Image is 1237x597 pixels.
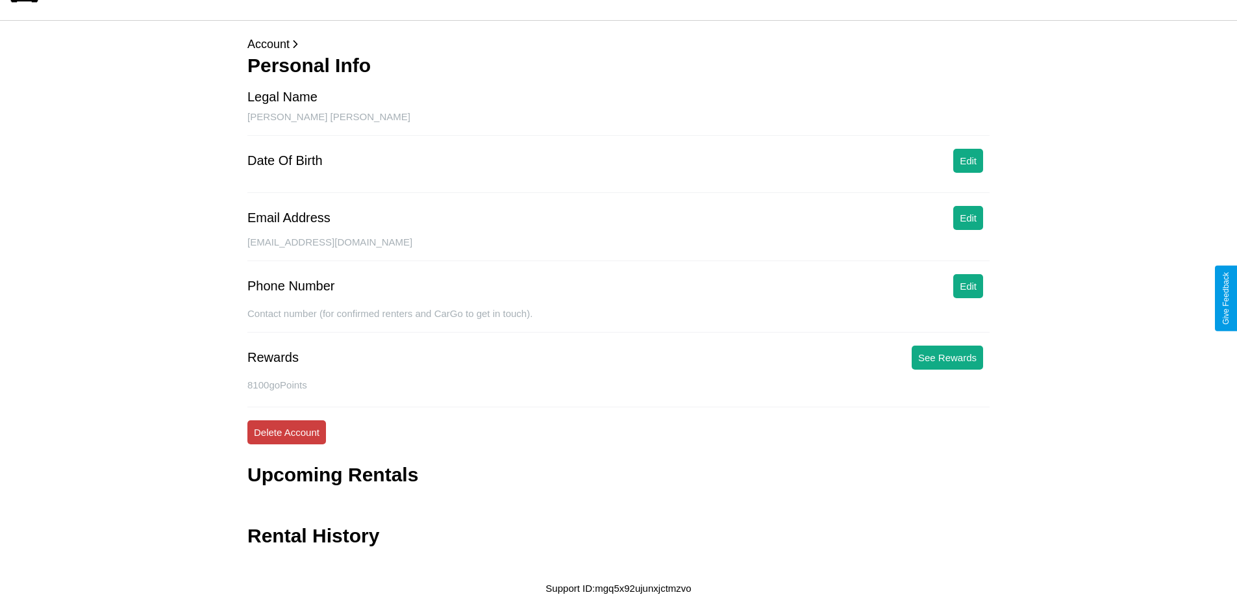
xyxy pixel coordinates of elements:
div: Contact number (for confirmed renters and CarGo to get in touch). [247,308,990,333]
div: Rewards [247,350,299,365]
p: 8100 goPoints [247,376,990,394]
div: Give Feedback [1221,272,1231,325]
button: Delete Account [247,420,326,444]
button: Edit [953,149,983,173]
div: Legal Name [247,90,318,105]
div: [PERSON_NAME] [PERSON_NAME] [247,111,990,136]
div: Date Of Birth [247,153,323,168]
div: [EMAIL_ADDRESS][DOMAIN_NAME] [247,236,990,261]
button: See Rewards [912,346,983,370]
div: Phone Number [247,279,335,294]
p: Account [247,34,990,55]
p: Support ID: mgq5x92ujunxjctmzvo [545,579,691,597]
h3: Upcoming Rentals [247,464,418,486]
h3: Personal Info [247,55,990,77]
button: Edit [953,206,983,230]
h3: Rental History [247,525,379,547]
div: Email Address [247,210,331,225]
button: Edit [953,274,983,298]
